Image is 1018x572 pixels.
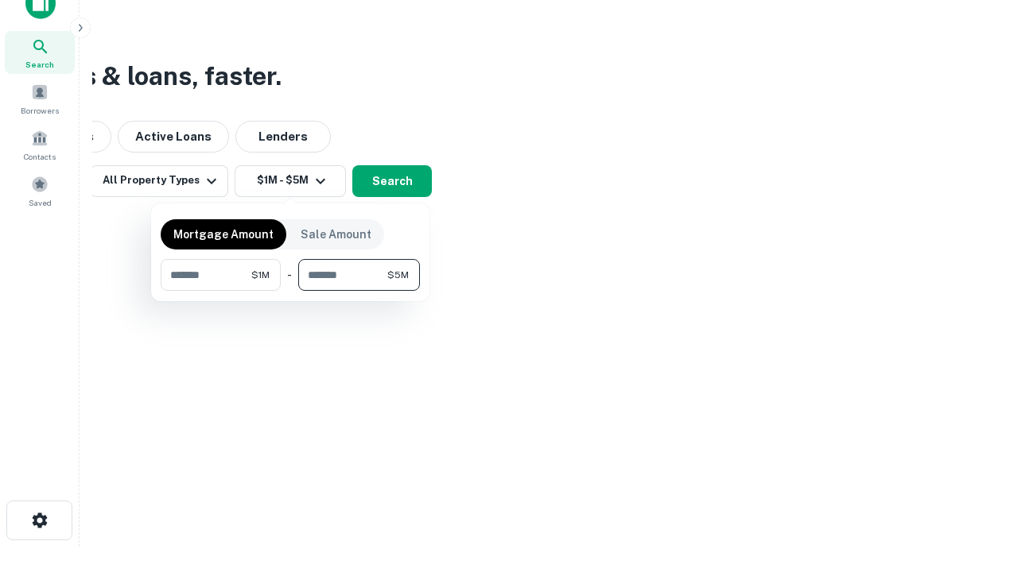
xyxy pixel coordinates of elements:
[301,226,371,243] p: Sale Amount
[387,268,409,282] span: $5M
[251,268,270,282] span: $1M
[173,226,274,243] p: Mortgage Amount
[938,445,1018,521] iframe: Chat Widget
[287,259,292,291] div: -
